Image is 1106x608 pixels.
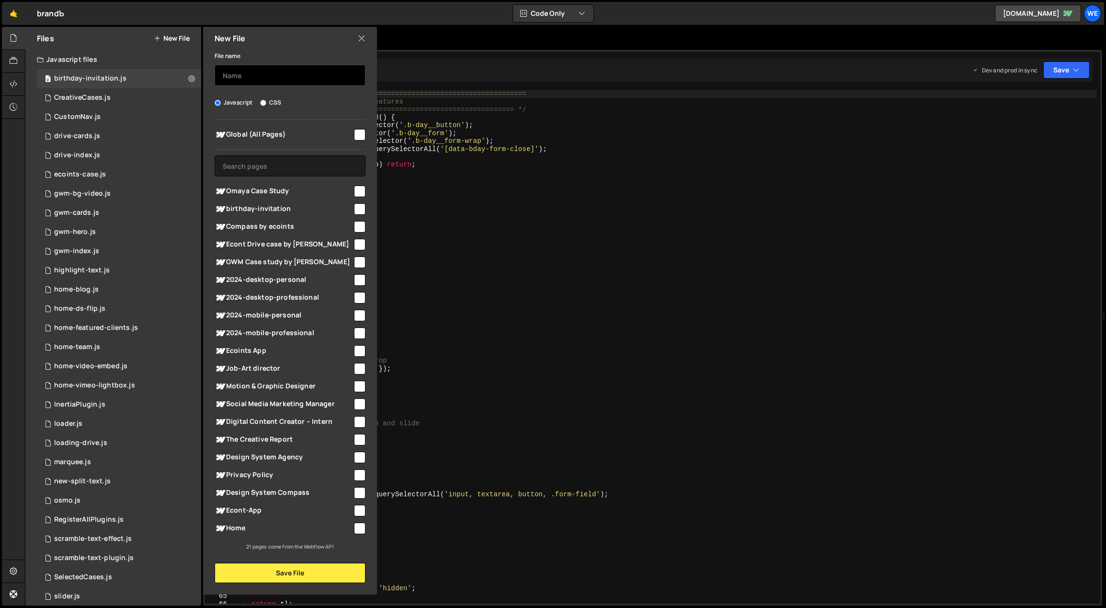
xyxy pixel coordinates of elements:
[54,151,100,160] div: drive-index.js
[54,304,105,313] div: home-ds-flip.js
[215,310,353,321] span: 2024-mobile-personal
[25,50,201,69] div: Javascript files
[37,529,201,549] div: 12095/37932.js
[215,487,353,499] span: Design System Compass
[215,363,353,374] span: Job-Art director
[54,535,132,543] div: scramble-text-effect.js
[215,523,353,534] span: Home
[37,414,201,433] div: 12095/31005.js
[54,573,112,582] div: SelectedCases.js
[54,324,138,332] div: home-featured-clients.js
[260,98,281,107] label: CSS
[37,357,201,376] div: 12095/29427.js
[215,33,245,44] h2: New File
[215,434,353,445] span: The Creative Report
[54,420,82,428] div: loader.js
[54,515,124,524] div: RegisterAllPlugins.js
[215,155,365,176] input: Search pages
[54,74,126,83] div: birthday-invitation.js
[54,439,107,447] div: loading-drive.js
[54,458,91,467] div: marquee.js
[2,2,25,25] a: 🤙
[54,247,99,256] div: gwm-index.js
[37,146,201,165] div: 12095/35237.js
[37,318,201,338] div: 12095/38421.js
[215,469,353,481] span: Privacy Policy
[37,165,201,184] div: 12095/39566.js
[54,113,101,121] div: CustomNav.js
[37,491,201,510] div: 12095/34815.js
[54,209,99,217] div: gwm-cards.js
[1084,5,1101,22] a: We
[215,416,353,428] span: Digital Content Creator – Intern
[37,472,201,491] div: 12095/39580.js
[37,280,201,299] div: 12095/40244.js
[215,345,353,357] span: Ecoints App
[37,222,201,242] div: 12095/34889.js
[215,274,353,286] span: 2024-desktop-personal
[54,362,127,371] div: home-video-embed.js
[972,66,1038,74] div: Dev and prod in sync
[37,203,201,222] div: 12095/34673.js
[37,453,201,472] div: 12095/29478.js
[37,242,201,261] div: 12095/34818.js
[215,257,353,268] span: GWM Case study by [PERSON_NAME]
[995,5,1081,22] a: [DOMAIN_NAME]
[54,266,110,275] div: highlight-text.js
[37,33,54,44] h2: Files
[246,543,333,550] small: 21 pages come from the Webflow API
[54,94,111,102] div: CreativeCases.js
[215,51,240,61] label: File name
[37,88,201,107] div: 12095/31445.js
[37,8,64,19] div: brandЪ
[37,184,201,203] div: 12095/33534.js
[215,292,353,304] span: 2024-desktop-professional
[215,563,365,583] button: Save File
[37,107,201,127] div: 12095/31261.js
[37,395,201,414] div: 12095/29323.js
[37,587,201,606] div: 12095/29320.js
[54,554,134,562] div: scramble-text-plugin.js
[513,5,593,22] button: Code Only
[37,376,201,395] div: 12095/38008.js
[54,189,111,198] div: gwm-bg-video.js
[37,299,201,318] div: 12095/37997.js
[215,239,353,250] span: Econt Drive case by [PERSON_NAME]
[37,568,201,587] div: 12095/31222.js
[215,398,353,410] span: Social Media Marketing Manager
[205,592,233,600] div: 65
[215,381,353,392] span: Motion & Graphic Designer
[37,338,201,357] div: 12095/39251.js
[54,477,111,486] div: new-split-text.js
[37,127,201,146] div: 12095/35235.js
[215,186,353,197] span: Omaya Case Study
[260,100,266,106] input: CSS
[54,400,105,409] div: InertiaPlugin.js
[54,132,100,140] div: drive-cards.js
[215,327,353,339] span: 2024-mobile-professional
[215,203,353,215] span: birthday-invitation
[37,433,201,453] div: 12095/36196.js
[215,505,353,516] span: Econt-App
[215,98,253,107] label: Javascript
[54,228,96,236] div: gwm-hero.js
[54,170,106,179] div: ecoints-case.js
[37,510,201,529] div: 12095/31221.js
[54,285,99,294] div: home-blog.js
[37,549,201,568] div: 12095/37931.js
[54,381,135,390] div: home-vimeo-lightbox.js
[154,35,190,42] button: New File
[54,496,80,505] div: osmo.js
[54,343,100,351] div: home-team.js
[45,76,51,83] span: 0
[215,221,353,233] span: Compass by ecoints
[37,69,201,88] div: 12095/46212.js
[37,261,201,280] div: 12095/39583.js
[215,65,365,86] input: Name
[54,592,80,601] div: slider.js
[215,100,221,106] input: Javascript
[215,129,353,140] span: Global (All Pages)
[215,452,353,463] span: Design System Agency
[205,600,233,608] div: 66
